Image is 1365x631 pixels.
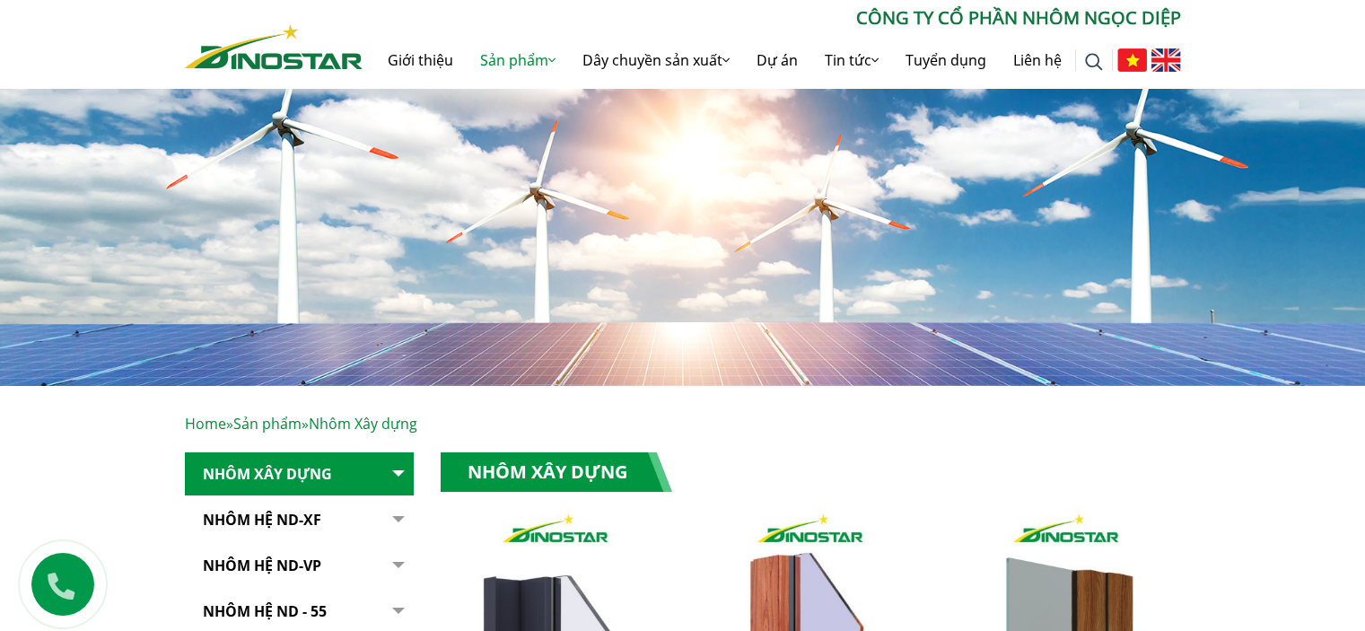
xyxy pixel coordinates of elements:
[233,414,302,434] a: Sản phẩm
[569,31,743,89] a: Dây chuyền sản xuất
[1085,53,1103,71] img: search
[309,414,417,434] span: Nhôm Xây dựng
[1000,31,1075,89] a: Liên hệ
[892,31,1000,89] a: Tuyển dụng
[1151,48,1181,72] img: English
[185,24,363,69] img: Nhôm Dinostar
[185,452,414,496] a: Nhôm Xây dựng
[743,31,811,89] a: Dự án
[811,31,892,89] a: Tin tức
[441,452,672,492] h1: Nhôm Xây dựng
[185,498,414,542] a: Nhôm Hệ ND-XF
[185,414,226,434] a: Home
[185,544,414,588] a: Nhôm Hệ ND-VP
[374,31,467,89] a: Giới thiệu
[1117,48,1147,72] img: Tiếng Việt
[467,31,569,89] a: Sản phẩm
[363,4,1181,31] p: CÔNG TY CỔ PHẦN NHÔM NGỌC DIỆP
[185,414,417,434] span: » »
